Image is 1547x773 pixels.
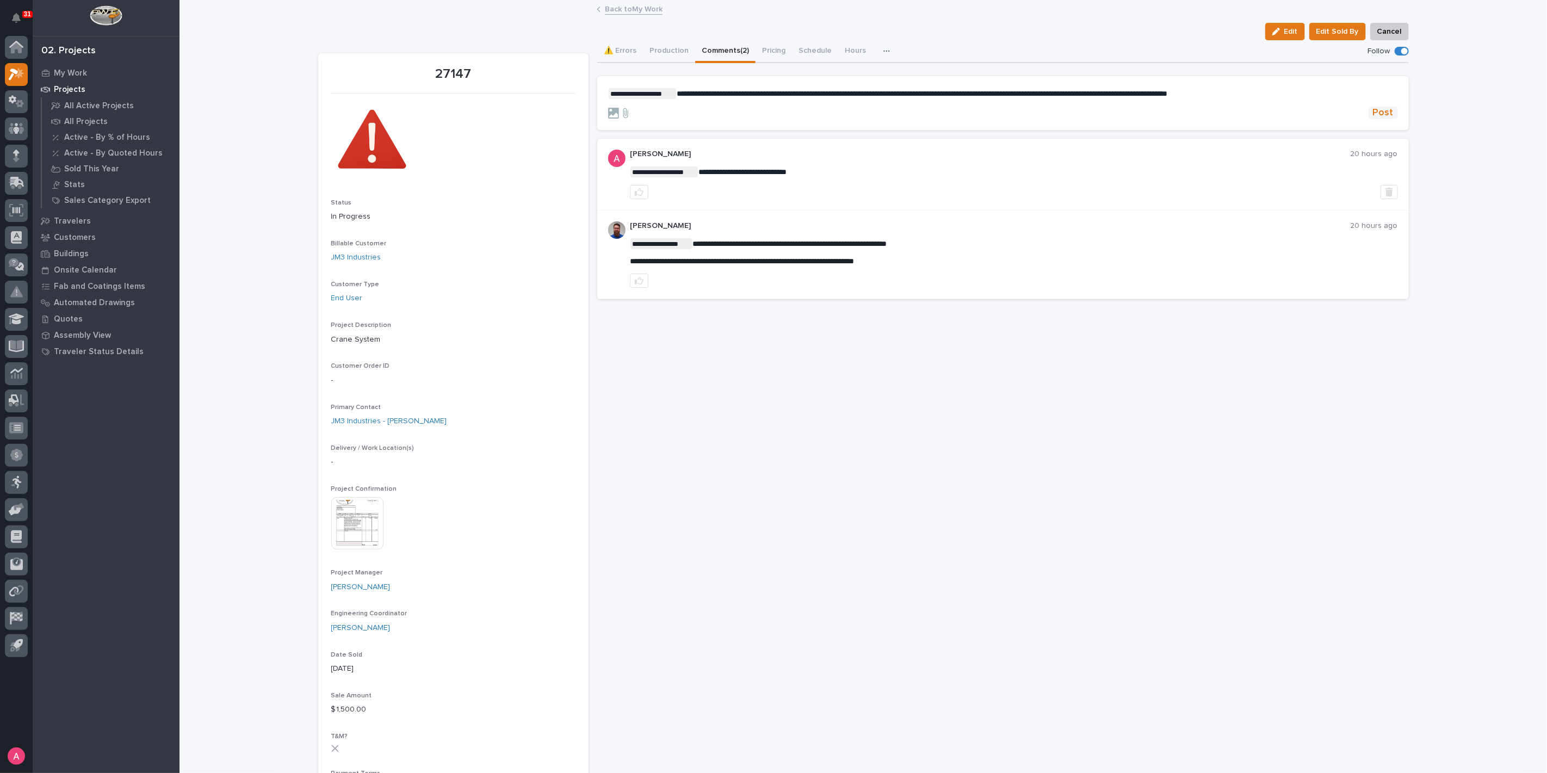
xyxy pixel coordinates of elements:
p: Sold This Year [64,164,119,174]
a: End User [331,293,363,304]
a: Fab and Coatings Items [33,278,180,294]
a: Customers [33,229,180,245]
button: Pricing [756,40,792,63]
div: 02. Projects [41,45,96,57]
button: Delete post [1381,185,1398,199]
span: T&M? [331,733,348,740]
a: Quotes [33,311,180,327]
img: Workspace Logo [90,5,122,26]
p: All Projects [64,117,108,127]
p: Traveler Status Details [54,347,144,357]
a: [PERSON_NAME] [331,622,391,634]
p: - [331,375,576,386]
p: $ 1,500.00 [331,704,576,715]
span: Project Confirmation [331,486,397,492]
p: [PERSON_NAME] [630,150,1351,159]
button: users-avatar [5,745,28,768]
a: Active - By Quoted Hours [42,145,180,160]
span: Edit [1284,27,1298,36]
span: Project Description [331,322,392,329]
a: [PERSON_NAME] [331,582,391,593]
button: Post [1369,107,1398,119]
button: like this post [630,274,648,288]
a: Stats [42,177,180,192]
a: Sales Category Export [42,193,180,208]
p: Follow [1368,47,1390,56]
span: Date Sold [331,652,363,658]
button: Production [643,40,695,63]
button: Cancel [1370,23,1409,40]
p: Fab and Coatings Items [54,282,145,292]
button: Notifications [5,7,28,29]
p: Assembly View [54,331,111,341]
p: Sales Category Export [64,196,151,206]
p: - [331,456,576,468]
a: All Active Projects [42,98,180,113]
a: All Projects [42,114,180,129]
span: Delivery / Work Location(s) [331,445,414,452]
p: 31 [24,10,31,18]
p: Projects [54,85,85,95]
button: like this post [630,185,648,199]
button: Hours [838,40,872,63]
span: Cancel [1377,25,1402,38]
p: My Work [54,69,87,78]
span: Engineering Coordinator [331,610,407,617]
p: Crane System [331,334,576,345]
div: Notifications31 [14,13,28,30]
p: Onsite Calendar [54,265,117,275]
img: ACg8ocKcMZQ4tabbC1K-lsv7XHeQNnaFu4gsgPufzKnNmz0_a9aUSA=s96-c [608,150,626,167]
img: 6hTokn1ETDGPf9BPokIQ [608,221,626,239]
a: My Work [33,65,180,81]
p: [DATE] [331,663,576,675]
a: Back toMy Work [605,2,663,15]
img: XuOO15hy3KGkUG5Trn8cGrGwVBTzHaNP7mqDVNksMfc [331,100,413,182]
a: Projects [33,81,180,97]
p: 27147 [331,66,576,82]
p: All Active Projects [64,101,134,111]
a: Automated Drawings [33,294,180,311]
a: Assembly View [33,327,180,343]
a: Onsite Calendar [33,262,180,278]
p: 20 hours ago [1351,150,1398,159]
p: Customers [54,233,96,243]
span: Post [1373,107,1394,119]
button: Edit Sold By [1309,23,1366,40]
p: 20 hours ago [1351,221,1398,231]
a: Active - By % of Hours [42,129,180,145]
button: Edit [1265,23,1305,40]
a: Sold This Year [42,161,180,176]
span: Edit Sold By [1316,25,1359,38]
span: Customer Type [331,281,380,288]
span: Project Manager [331,570,383,576]
p: Active - By Quoted Hours [64,149,163,158]
button: ⚠️ Errors [597,40,643,63]
a: JM3 Industries - [PERSON_NAME] [331,416,447,427]
span: Sale Amount [331,692,372,699]
p: In Progress [331,211,576,222]
a: Buildings [33,245,180,262]
button: Schedule [792,40,838,63]
p: Active - By % of Hours [64,133,150,143]
span: Primary Contact [331,404,381,411]
span: Customer Order ID [331,363,390,369]
p: Travelers [54,217,91,226]
a: JM3 Industries [331,252,381,263]
p: [PERSON_NAME] [630,221,1351,231]
span: Status [331,200,352,206]
p: Quotes [54,314,83,324]
p: Stats [64,180,85,190]
span: Billable Customer [331,240,387,247]
a: Traveler Status Details [33,343,180,360]
p: Buildings [54,249,89,259]
p: Automated Drawings [54,298,135,308]
button: Comments (2) [695,40,756,63]
a: Travelers [33,213,180,229]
